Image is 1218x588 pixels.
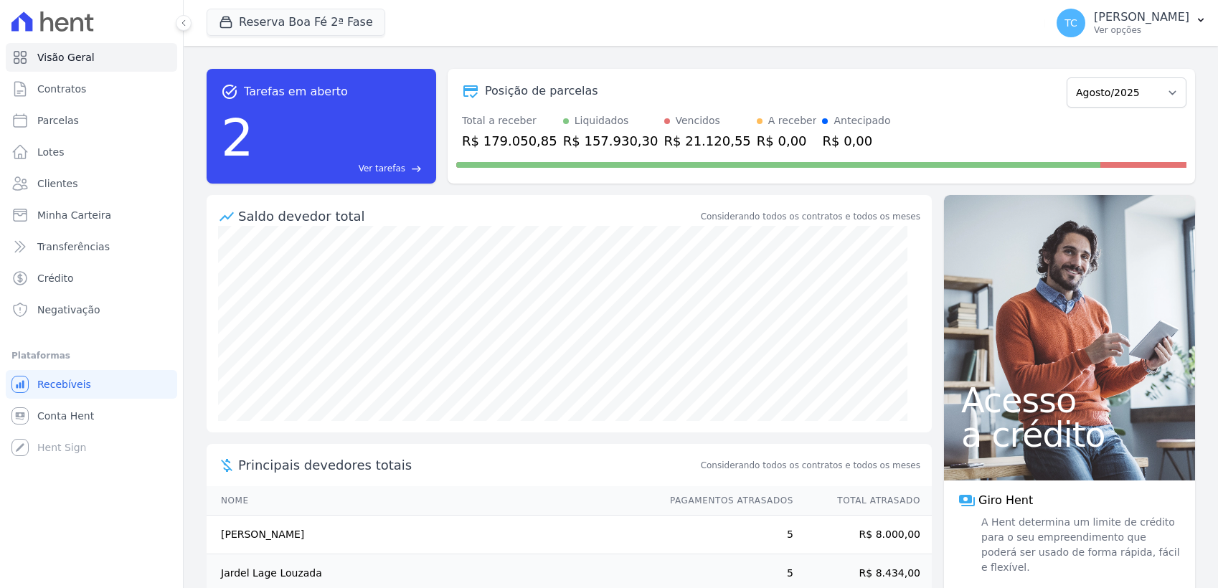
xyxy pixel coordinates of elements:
[961,417,1178,452] span: a crédito
[978,515,1181,575] span: A Hent determina um limite de crédito para o seu empreendimento que poderá ser usado de forma ráp...
[961,383,1178,417] span: Acesso
[221,100,254,175] div: 2
[37,82,86,96] span: Contratos
[575,113,629,128] div: Liquidados
[359,162,405,175] span: Ver tarefas
[757,131,817,151] div: R$ 0,00
[6,138,177,166] a: Lotes
[37,208,111,222] span: Minha Carteira
[11,347,171,364] div: Plataformas
[6,264,177,293] a: Crédito
[6,295,177,324] a: Negativação
[37,176,77,191] span: Clientes
[221,83,238,100] span: task_alt
[6,43,177,72] a: Visão Geral
[207,486,656,516] th: Nome
[563,131,658,151] div: R$ 157.930,30
[238,455,698,475] span: Principais devedores totais
[37,377,91,392] span: Recebíveis
[768,113,817,128] div: A receber
[6,75,177,103] a: Contratos
[411,163,422,174] span: east
[834,113,890,128] div: Antecipado
[260,162,422,175] a: Ver tarefas east
[676,113,720,128] div: Vencidos
[37,271,74,285] span: Crédito
[37,145,65,159] span: Lotes
[6,169,177,198] a: Clientes
[6,106,177,135] a: Parcelas
[794,516,932,554] td: R$ 8.000,00
[664,131,751,151] div: R$ 21.120,55
[6,232,177,261] a: Transferências
[37,50,95,65] span: Visão Geral
[1094,24,1189,36] p: Ver opções
[244,83,348,100] span: Tarefas em aberto
[37,303,100,317] span: Negativação
[822,131,890,151] div: R$ 0,00
[701,459,920,472] span: Considerando todos os contratos e todos os meses
[6,402,177,430] a: Conta Hent
[1064,18,1077,28] span: TC
[485,82,598,100] div: Posição de parcelas
[701,210,920,223] div: Considerando todos os contratos e todos os meses
[978,492,1033,509] span: Giro Hent
[6,201,177,229] a: Minha Carteira
[462,113,557,128] div: Total a receber
[1094,10,1189,24] p: [PERSON_NAME]
[207,9,385,36] button: Reserva Boa Fé 2ª Fase
[656,486,794,516] th: Pagamentos Atrasados
[6,370,177,399] a: Recebíveis
[37,409,94,423] span: Conta Hent
[238,207,698,226] div: Saldo devedor total
[462,131,557,151] div: R$ 179.050,85
[37,113,79,128] span: Parcelas
[794,486,932,516] th: Total Atrasado
[37,240,110,254] span: Transferências
[207,516,656,554] td: [PERSON_NAME]
[656,516,794,554] td: 5
[1045,3,1218,43] button: TC [PERSON_NAME] Ver opções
